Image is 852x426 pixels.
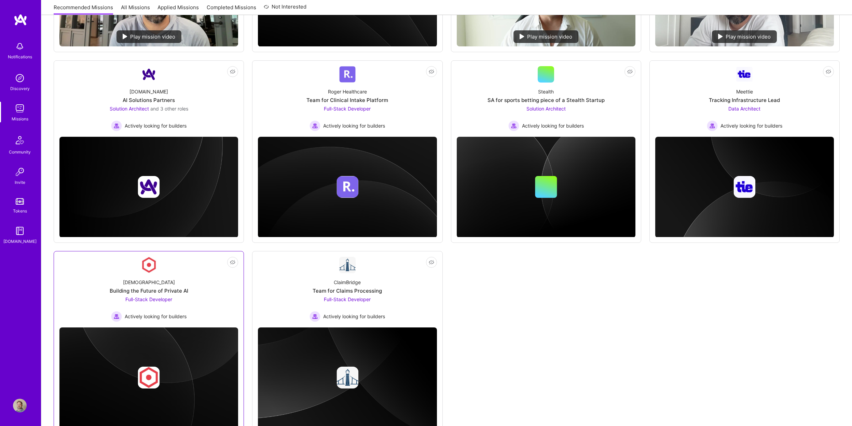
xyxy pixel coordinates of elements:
[13,165,27,179] img: Invite
[709,97,780,104] div: Tracking Infrastructure Lead
[116,30,181,43] div: Play mission video
[111,120,122,131] img: Actively looking for builders
[655,137,834,238] img: cover
[141,66,157,83] img: Company Logo
[123,279,175,286] div: [DEMOGRAPHIC_DATA]
[339,66,356,83] img: Company Logo
[334,279,361,286] div: ClaimBridge
[13,40,27,53] img: bell
[429,69,434,74] i: icon EyeClosed
[627,69,633,74] i: icon EyeClosed
[720,122,782,129] span: Actively looking for builders
[59,66,238,131] a: Company Logo[DOMAIN_NAME]AI Solutions PartnersSolution Architect and 3 other rolesActively lookin...
[522,122,584,129] span: Actively looking for builders
[12,115,28,122] div: Missions
[54,4,113,15] a: Recommended Missions
[9,148,31,156] div: Community
[336,367,358,388] img: Company logo
[826,69,831,74] i: icon EyeClosed
[129,88,168,95] div: [DOMAIN_NAME]
[328,88,367,95] div: Roger Healthcare
[16,198,24,205] img: tokens
[707,120,718,131] img: Actively looking for builders
[150,106,188,112] span: and 3 other roles
[323,122,385,129] span: Actively looking for builders
[13,102,27,115] img: teamwork
[310,311,320,322] img: Actively looking for builders
[324,296,371,302] span: Full-Stack Developer
[258,137,437,238] img: cover
[138,176,160,198] img: Company logo
[513,30,578,43] div: Play mission video
[110,287,188,294] div: Building the Future of Private AI
[11,399,28,412] a: User Avatar
[125,122,187,129] span: Actively looking for builders
[207,4,256,15] a: Completed Missions
[125,313,187,320] span: Actively looking for builders
[258,257,437,322] a: Company LogoClaimBridgeTeam for Claims ProcessingFull-Stack Developer Actively looking for builde...
[429,260,434,265] i: icon EyeClosed
[655,66,834,131] a: Company LogoMeettieTracking Infrastructure LeadData Architect Actively looking for buildersActive...
[13,224,27,238] img: guide book
[138,367,160,388] img: Company logo
[8,53,32,60] div: Notifications
[264,3,306,15] a: Not Interested
[13,207,27,215] div: Tokens
[733,176,755,198] img: Company logo
[157,4,199,15] a: Applied Missions
[10,85,30,92] div: Discovery
[230,69,235,74] i: icon EyeClosed
[538,88,554,95] div: Stealth
[230,260,235,265] i: icon EyeClosed
[13,399,27,412] img: User Avatar
[306,97,388,104] div: Team for Clinical Intake Platform
[712,30,777,43] div: Play mission video
[13,71,27,85] img: discovery
[123,34,127,39] img: play
[141,257,157,273] img: Company Logo
[59,137,238,238] img: cover
[487,97,605,104] div: SA for sports betting piece of a Stealth Startup
[728,106,760,112] span: Data Architect
[121,4,150,15] a: All Missions
[324,106,371,112] span: Full-Stack Developer
[110,106,149,112] span: Solution Architect
[310,120,320,131] img: Actively looking for builders
[12,132,28,148] img: Community
[123,97,175,104] div: AI Solutions Partners
[736,67,753,82] img: Company Logo
[14,14,27,26] img: logo
[339,257,356,273] img: Company Logo
[313,287,382,294] div: Team for Claims Processing
[15,179,25,186] div: Invite
[457,137,635,238] img: cover
[3,238,37,245] div: [DOMAIN_NAME]
[59,257,238,322] a: Company Logo[DEMOGRAPHIC_DATA]Building the Future of Private AIFull-Stack Developer Actively look...
[508,120,519,131] img: Actively looking for builders
[718,34,723,39] img: play
[323,313,385,320] span: Actively looking for builders
[111,311,122,322] img: Actively looking for builders
[258,66,437,131] a: Company LogoRoger HealthcareTeam for Clinical Intake PlatformFull-Stack Developer Actively lookin...
[336,176,358,198] img: Company logo
[457,66,635,131] a: StealthSA for sports betting piece of a Stealth StartupSolution Architect Actively looking for bu...
[526,106,566,112] span: Solution Architect
[125,296,172,302] span: Full-Stack Developer
[736,88,753,95] div: Meettie
[520,34,524,39] img: play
